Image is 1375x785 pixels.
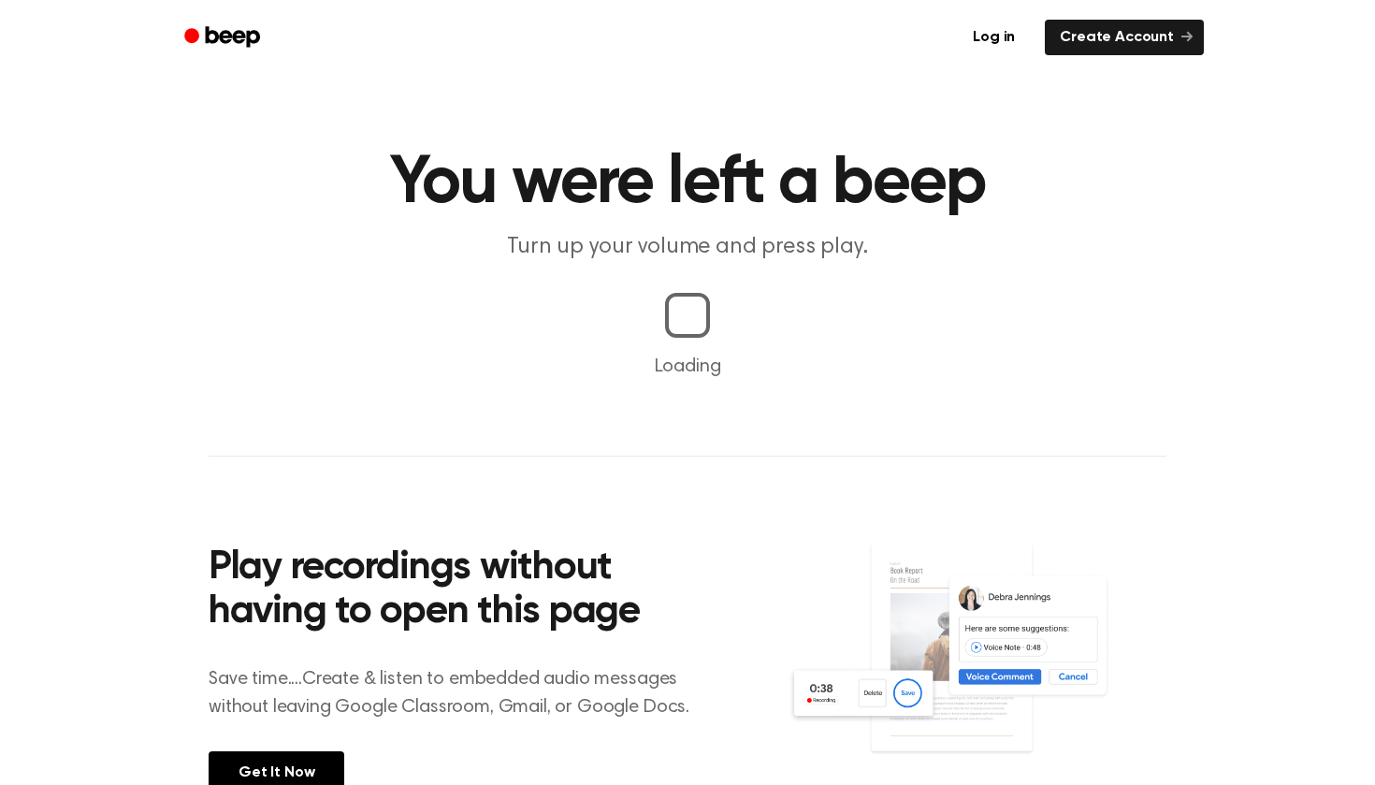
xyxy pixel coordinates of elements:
p: Turn up your volume and press play. [328,232,1047,263]
h1: You were left a beep [209,150,1166,217]
a: Log in [954,16,1034,59]
h2: Play recordings without having to open this page [209,546,713,635]
a: Beep [171,20,277,56]
a: Create Account [1045,20,1204,55]
p: Loading [22,353,1353,381]
p: Save time....Create & listen to embedded audio messages without leaving Google Classroom, Gmail, ... [209,665,713,721]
